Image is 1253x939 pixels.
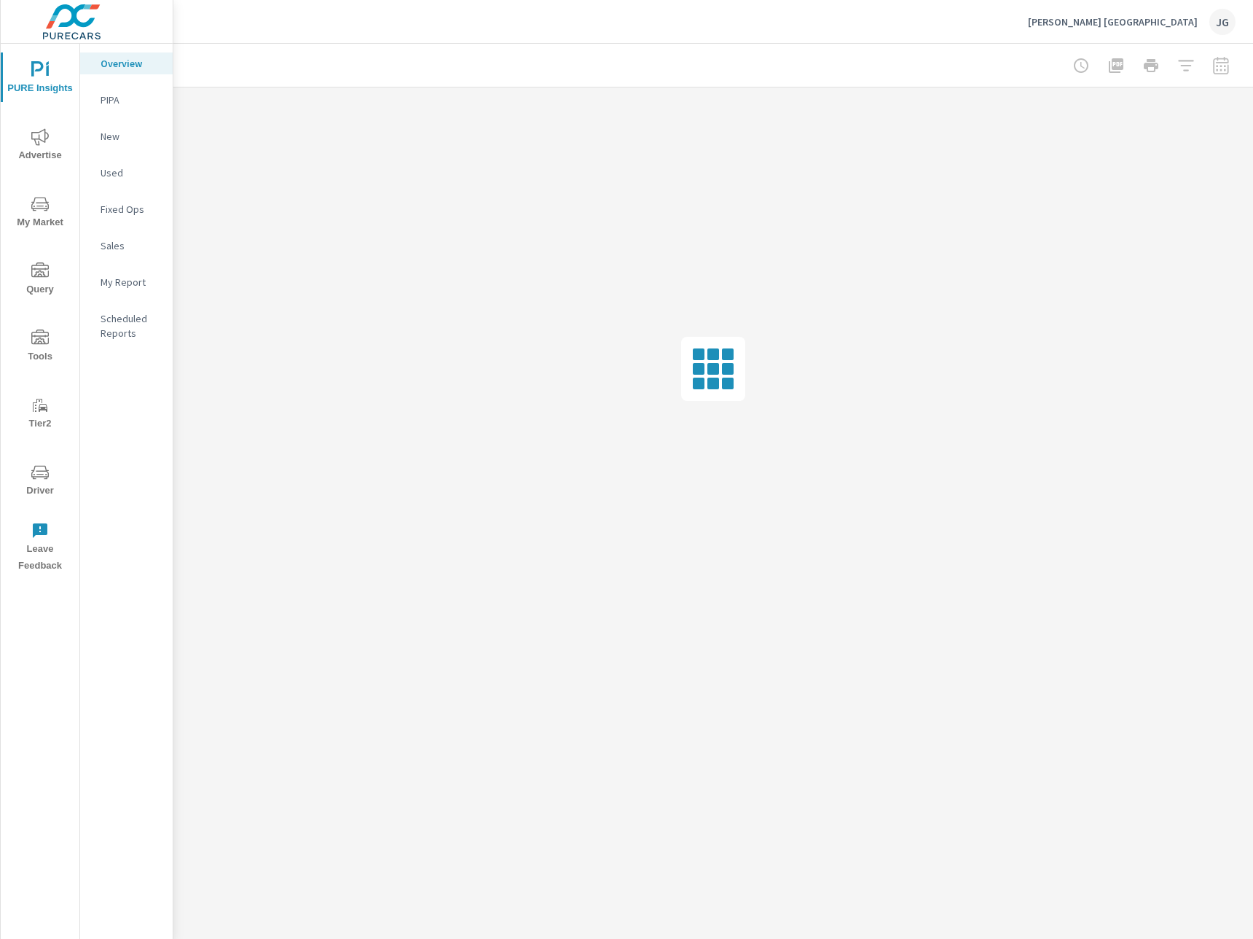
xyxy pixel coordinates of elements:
div: nav menu [1,44,79,580]
p: New [101,129,161,144]
p: Used [101,165,161,180]
p: PIPA [101,93,161,107]
p: My Report [101,275,161,289]
span: Query [5,262,75,298]
span: Advertise [5,128,75,164]
span: Driver [5,464,75,499]
p: Sales [101,238,161,253]
span: Tools [5,330,75,365]
div: Overview [80,52,173,74]
div: Fixed Ops [80,198,173,220]
div: Sales [80,235,173,257]
span: My Market [5,195,75,231]
div: Scheduled Reports [80,308,173,344]
span: Leave Feedback [5,522,75,574]
p: Overview [101,56,161,71]
p: Fixed Ops [101,202,161,217]
div: My Report [80,271,173,293]
span: PURE Insights [5,61,75,97]
p: [PERSON_NAME] [GEOGRAPHIC_DATA] [1028,15,1198,28]
div: JG [1209,9,1236,35]
div: PIPA [80,89,173,111]
span: Tier2 [5,397,75,432]
div: New [80,125,173,147]
p: Scheduled Reports [101,311,161,340]
div: Used [80,162,173,184]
